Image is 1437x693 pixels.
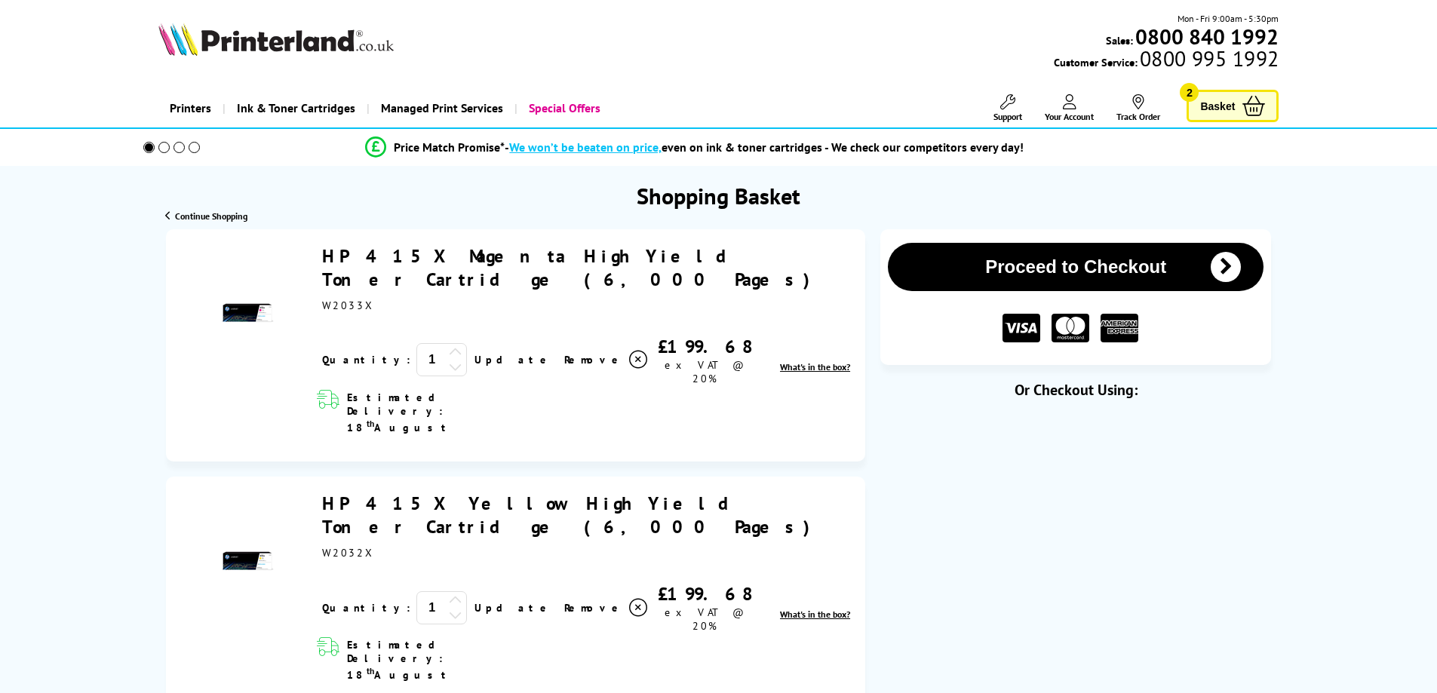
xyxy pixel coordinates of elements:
span: Customer Service: [1054,51,1279,69]
span: Your Account [1045,111,1094,122]
sup: th [367,418,374,429]
a: Update [474,353,552,366]
span: Quantity: [322,601,410,615]
a: Managed Print Services [367,89,514,127]
div: Or Checkout Using: [880,380,1271,400]
a: Special Offers [514,89,612,127]
span: Quantity: [322,353,410,366]
div: £199.68 [649,335,759,358]
a: Basket 2 [1187,90,1279,122]
a: lnk_inthebox [780,609,850,620]
span: What's in the box? [780,361,850,373]
span: Sales: [1106,33,1133,48]
a: Support [993,94,1022,122]
span: Estimated Delivery: 18 August [347,391,533,434]
span: Remove [564,601,624,615]
a: Continue Shopping [165,210,247,222]
div: - even on ink & toner cartridges - We check our competitors every day! [505,140,1024,155]
img: HP 415X Magenta High Yield Toner Cartridge (6,000 Pages) [221,287,274,339]
img: Printerland Logo [158,23,394,56]
div: £199.68 [649,582,759,606]
span: What's in the box? [780,609,850,620]
span: W2032X [322,546,376,560]
img: VISA [1003,314,1040,343]
span: 2 [1180,83,1199,102]
span: ex VAT @ 20% [665,358,744,385]
a: lnk_inthebox [780,361,850,373]
a: HP 415X Yellow High Yield Toner Cartridge (6,000 Pages) [322,492,820,538]
span: Mon - Fri 9:00am - 5:30pm [1178,11,1279,26]
span: ex VAT @ 20% [665,606,744,633]
img: HP 415X Yellow High Yield Toner Cartridge (6,000 Pages) [221,535,274,587]
a: Printerland Logo [158,23,444,59]
img: MASTER CARD [1052,314,1089,343]
span: Estimated Delivery: 18 August [347,638,533,682]
span: Continue Shopping [175,210,247,222]
span: W2033X [322,299,376,312]
a: Delete item from your basket [564,596,649,619]
span: Remove [564,353,624,366]
a: Printers [158,89,223,127]
a: HP 415X Magenta High Yield Toner Cartridge (6,000 Pages) [322,244,820,291]
a: Your Account [1045,94,1094,122]
span: Support [993,111,1022,122]
span: Basket [1200,96,1235,116]
span: Ink & Toner Cartridges [237,89,355,127]
span: 0800 995 1992 [1138,51,1279,66]
sup: th [367,665,374,676]
span: We won’t be beaten on price, [509,140,662,155]
span: Price Match Promise* [394,140,505,155]
a: Track Order [1116,94,1160,122]
a: 0800 840 1992 [1133,29,1279,44]
button: Proceed to Checkout [888,243,1264,291]
li: modal_Promise [123,134,1267,161]
a: Update [474,601,552,615]
b: 0800 840 1992 [1135,23,1279,51]
h1: Shopping Basket [637,181,800,210]
a: Delete item from your basket [564,348,649,371]
a: Ink & Toner Cartridges [223,89,367,127]
img: American Express [1101,314,1138,343]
